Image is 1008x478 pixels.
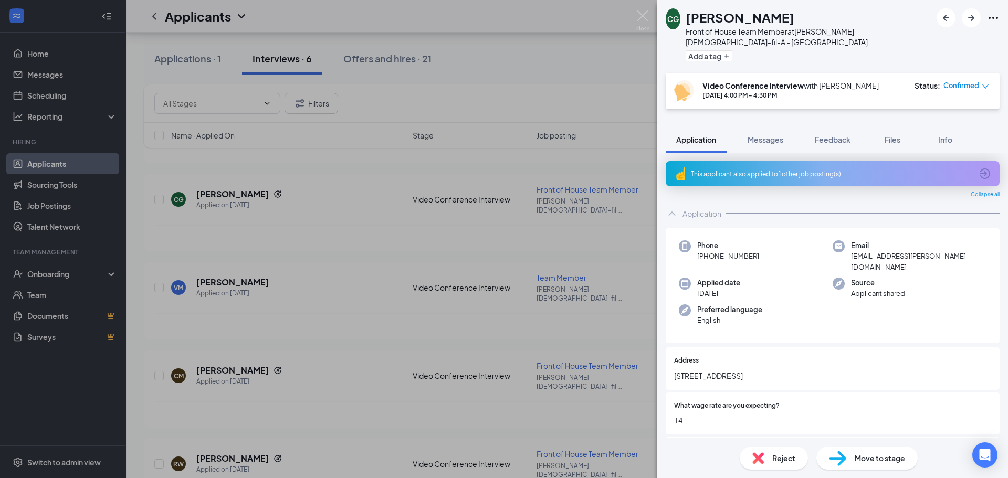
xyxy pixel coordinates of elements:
span: [PHONE_NUMBER] [697,251,759,261]
div: [DATE] 4:00 PM - 4:30 PM [702,91,879,100]
span: Collapse all [971,190,1000,199]
span: Applied date [697,278,740,288]
span: Move to stage [855,452,905,464]
button: ArrowLeftNew [937,8,955,27]
svg: ArrowLeftNew [940,12,952,24]
span: [EMAIL_ADDRESS][PERSON_NAME][DOMAIN_NAME] [851,251,986,272]
span: English [697,315,762,325]
button: ArrowRight [962,8,981,27]
span: Info [938,135,952,144]
span: Preferred language [697,304,762,315]
span: [DATE] [697,288,740,299]
div: Front of House Team Member at [PERSON_NAME] [DEMOGRAPHIC_DATA]-fil-A - [GEOGRAPHIC_DATA] [686,26,931,47]
span: Confirmed [943,80,979,91]
span: Reject [772,452,795,464]
span: Feedback [815,135,850,144]
div: Status : [915,80,940,91]
span: Source [851,278,905,288]
div: Application [682,208,721,219]
b: Video Conference Interview [702,81,804,90]
div: This applicant also applied to 1 other job posting(s) [691,169,972,178]
svg: ArrowRight [965,12,978,24]
div: CG [667,14,679,24]
h1: [PERSON_NAME] [686,8,794,26]
span: Applicant shared [851,288,905,299]
span: Phone [697,240,759,251]
span: Address [674,356,699,366]
svg: Ellipses [987,12,1000,24]
span: [STREET_ADDRESS] [674,370,991,381]
div: Open Intercom Messenger [972,442,997,468]
span: Application [676,135,716,144]
button: PlusAdd a tag [686,50,732,61]
span: 14 [674,415,991,426]
span: Files [885,135,900,144]
svg: Plus [723,53,730,59]
span: What wage rate are you expecting? [674,401,780,411]
span: Messages [748,135,783,144]
svg: ChevronUp [666,207,678,220]
div: with [PERSON_NAME] [702,80,879,91]
span: Email [851,240,986,251]
span: down [982,83,989,90]
svg: ArrowCircle [979,167,991,180]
